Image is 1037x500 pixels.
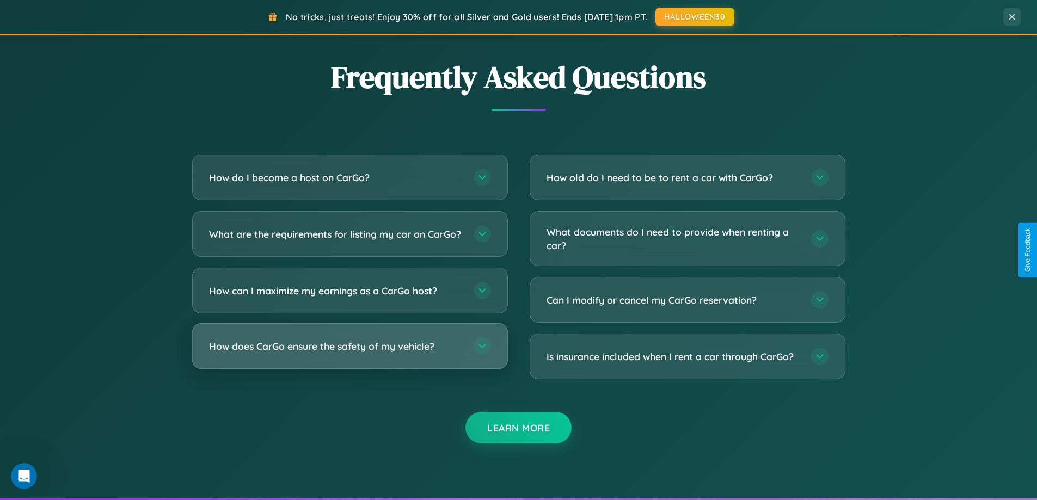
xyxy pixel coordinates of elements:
span: No tricks, just treats! Enjoy 30% off for all Silver and Gold users! Ends [DATE] 1pm PT. [286,11,647,22]
button: Learn More [465,412,572,443]
h3: Can I modify or cancel my CarGo reservation? [547,293,800,307]
h3: How old do I need to be to rent a car with CarGo? [547,171,800,184]
div: Give Feedback [1024,228,1032,272]
h3: How can I maximize my earnings as a CarGo host? [209,284,463,298]
h3: How do I become a host on CarGo? [209,171,463,184]
iframe: Intercom live chat [11,463,37,489]
h3: What are the requirements for listing my car on CarGo? [209,227,463,241]
button: HALLOWEEN30 [655,8,734,26]
h3: Is insurance included when I rent a car through CarGo? [547,350,800,363]
h2: Frequently Asked Questions [192,56,845,98]
h3: How does CarGo ensure the safety of my vehicle? [209,339,463,353]
h3: What documents do I need to provide when renting a car? [547,225,800,252]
